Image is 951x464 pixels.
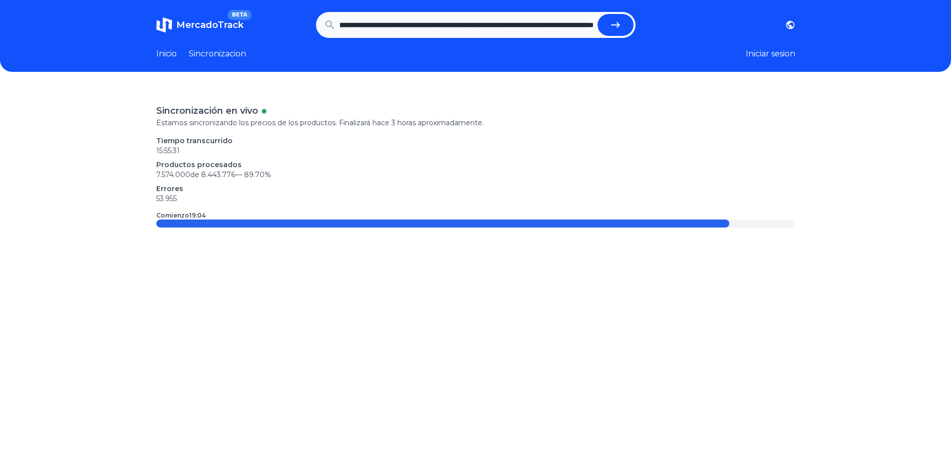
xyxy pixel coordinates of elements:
p: 53.955 [156,194,795,204]
a: Sincronizacion [189,48,246,60]
p: Comienzo [156,212,206,220]
span: 89.70 % [244,170,271,179]
img: MercadoTrack [156,17,172,33]
p: Tiempo transcurrido [156,136,795,146]
a: Inicio [156,48,177,60]
button: Iniciar sesion [746,48,795,60]
time: 15:55:31 [156,146,180,155]
time: 19:04 [189,212,206,219]
span: BETA [228,10,251,20]
span: MercadoTrack [176,19,244,30]
p: 7.574.000 de 8.443.776 — [156,170,795,180]
a: MercadoTrackBETA [156,17,244,33]
p: Productos procesados [156,160,795,170]
p: Sincronización en vivo [156,104,258,118]
p: Estamos sincronizando los precios de los productos. Finalizará hace 3 horas aproximadamente. [156,118,795,128]
p: Errores [156,184,795,194]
